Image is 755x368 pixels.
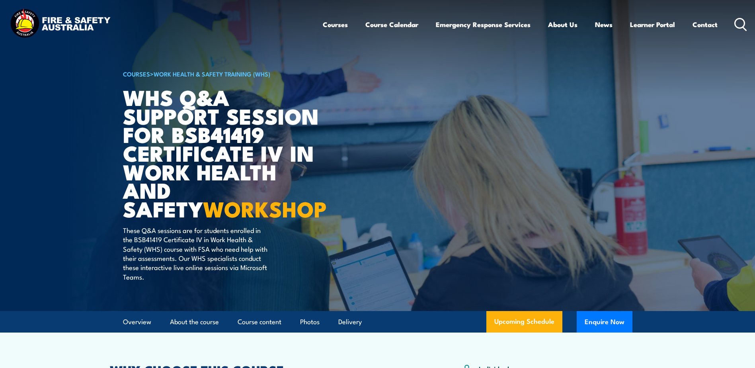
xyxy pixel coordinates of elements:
[436,14,531,35] a: Emergency Response Services
[630,14,675,35] a: Learner Portal
[486,311,562,333] a: Upcoming Schedule
[123,225,268,281] p: These Q&A sessions are for students enrolled in the BSB41419 Certificate IV in Work Health & Safe...
[154,69,270,78] a: Work Health & Safety Training (WHS)
[238,311,281,333] a: Course content
[300,311,320,333] a: Photos
[323,14,348,35] a: Courses
[203,192,327,225] strong: WORKSHOP
[123,88,320,218] h1: WHS Q&A Support Session for BSB41419 Certificate IV in Work Health and Safety
[123,69,150,78] a: COURSES
[338,311,362,333] a: Delivery
[595,14,613,35] a: News
[577,311,632,333] button: Enquire Now
[365,14,418,35] a: Course Calendar
[548,14,577,35] a: About Us
[170,311,219,333] a: About the course
[123,311,151,333] a: Overview
[693,14,718,35] a: Contact
[123,69,320,78] h6: >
